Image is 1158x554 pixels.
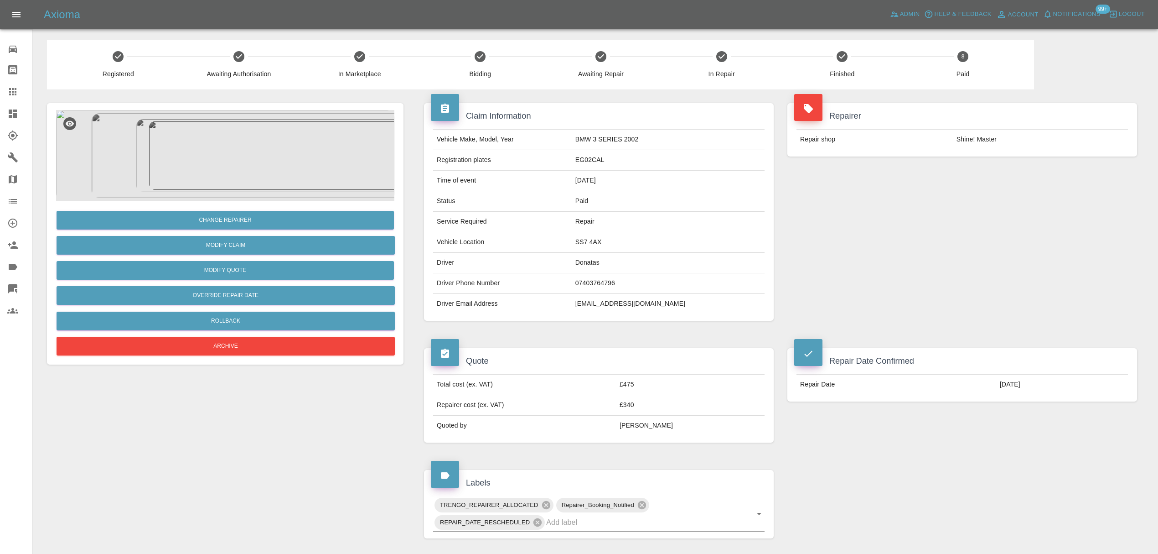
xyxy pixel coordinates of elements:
td: Repair [572,212,765,232]
td: Driver [433,253,572,273]
td: Quoted by [433,416,616,436]
td: £340 [616,395,765,416]
span: In Marketplace [303,69,416,78]
text: 8 [962,53,965,60]
div: TRENGO_REPAIRER_ALLOCATED [434,498,553,512]
button: Change Repairer [57,211,394,230]
h4: Repairer [794,110,1130,122]
span: Logout [1119,9,1145,20]
span: Account [1008,10,1039,20]
span: Bidding [424,69,537,78]
span: Notifications [1053,9,1101,20]
span: REPAIR_DATE_RESCHEDULED [434,517,535,528]
span: TRENGO_REPAIRER_ALLOCATED [434,500,544,510]
td: Status [433,191,572,212]
td: Paid [572,191,765,212]
td: Time of event [433,171,572,191]
td: [PERSON_NAME] [616,416,765,436]
td: BMW 3 SERIES 2002 [572,130,765,150]
td: Vehicle Make, Model, Year [433,130,572,150]
input: Add label [546,515,739,529]
td: Registration plates [433,150,572,171]
td: [DATE] [996,375,1128,395]
span: Registered [62,69,175,78]
td: Repairer cost (ex. VAT) [433,395,616,416]
span: Awaiting Authorisation [182,69,296,78]
span: Finished [786,69,899,78]
a: Admin [888,7,922,21]
span: Paid [906,69,1020,78]
h4: Repair Date Confirmed [794,355,1130,367]
td: Shine! Master [953,130,1128,150]
span: 99+ [1096,5,1110,14]
td: 07403764796 [572,273,765,294]
td: £475 [616,375,765,395]
div: Repairer_Booking_Notified [556,498,649,512]
button: Override Repair Date [57,286,395,305]
button: Modify Quote [57,261,394,280]
h5: Axioma [44,7,80,22]
td: Total cost (ex. VAT) [433,375,616,395]
span: Help & Feedback [934,9,991,20]
button: Help & Feedback [922,7,993,21]
img: ef95bcc0-9d90-4476-8737-16cab816e6ae [56,110,394,201]
button: Notifications [1041,7,1103,21]
button: Rollback [57,312,395,330]
h4: Claim Information [431,110,767,122]
button: Open drawer [5,4,27,26]
td: EG02CAL [572,150,765,171]
td: Service Required [433,212,572,232]
td: Vehicle Location [433,232,572,253]
button: Open [753,507,765,520]
a: Modify Claim [57,236,395,255]
button: Logout [1106,7,1147,21]
td: [DATE] [572,171,765,191]
span: Awaiting Repair [544,69,658,78]
span: Admin [900,9,920,20]
h4: Labels [431,477,767,489]
td: [EMAIL_ADDRESS][DOMAIN_NAME] [572,294,765,314]
span: In Repair [665,69,778,78]
td: Driver Email Address [433,294,572,314]
span: Repairer_Booking_Notified [556,500,640,510]
button: Archive [57,337,395,355]
a: Account [994,7,1041,22]
div: REPAIR_DATE_RESCHEDULED [434,515,545,530]
td: Driver Phone Number [433,273,572,294]
td: Repair shop [796,130,953,150]
td: Repair Date [796,375,996,395]
td: Donatas [572,253,765,273]
td: SS7 4AX [572,232,765,253]
h4: Quote [431,355,767,367]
